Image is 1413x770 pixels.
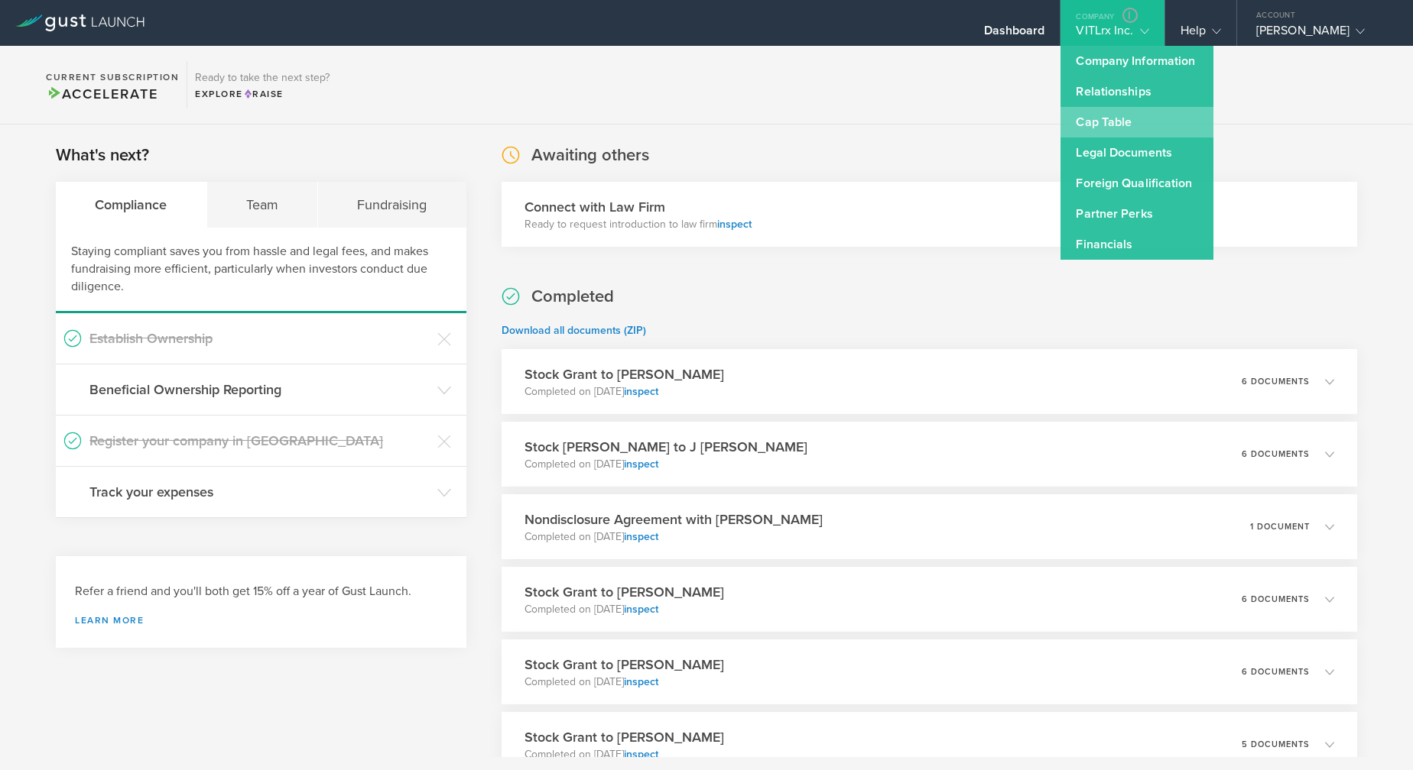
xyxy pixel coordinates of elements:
h3: Connect with Law Firm [525,197,752,217]
a: inspect [717,218,752,231]
h3: Stock Grant to [PERSON_NAME] [525,364,724,384]
p: 6 documents [1242,668,1310,676]
h3: Refer a friend and you'll both get 15% off a year of Gust Launch. [75,583,447,600]
h3: Track your expenses [89,482,430,502]
p: Completed on [DATE] [525,457,807,472]
span: Accelerate [46,86,158,102]
p: 6 documents [1242,595,1310,603]
h2: What's next? [56,144,149,167]
p: Ready to request introduction to law firm [525,217,752,232]
h3: Establish Ownership [89,328,430,348]
a: inspect [624,675,658,688]
h2: Completed [531,286,614,308]
h3: Beneficial Ownership Reporting [89,380,430,400]
a: inspect [624,748,658,761]
div: Dashboard [984,23,1045,46]
a: inspect [624,603,658,616]
div: Team [207,182,319,228]
p: Completed on [DATE] [525,747,724,762]
h2: Awaiting others [531,144,649,167]
div: Staying compliant saves you from hassle and legal fees, and makes fundraising more efficient, par... [56,228,466,313]
div: Fundraising [318,182,466,228]
a: Learn more [75,616,447,625]
p: Completed on [DATE] [525,529,823,545]
p: 6 documents [1242,377,1310,386]
p: Completed on [DATE] [525,675,724,690]
h2: Current Subscription [46,73,179,82]
span: Raise [243,89,284,99]
h3: Ready to take the next step? [195,73,330,83]
h3: Register your company in [GEOGRAPHIC_DATA] [89,431,430,451]
div: Ready to take the next step?ExploreRaise [187,61,337,108]
p: 6 documents [1242,450,1310,458]
p: 1 document [1250,522,1310,531]
h3: Stock [PERSON_NAME] to J [PERSON_NAME] [525,437,807,457]
div: Explore [195,87,330,101]
div: VITLrx Inc. [1076,23,1148,46]
p: Completed on [DATE] [525,602,724,617]
h3: Nondisclosure Agreement with [PERSON_NAME] [525,510,823,529]
h3: Stock Grant to [PERSON_NAME] [525,655,724,675]
div: Compliance [56,182,207,228]
a: inspect [624,530,658,543]
a: inspect [624,385,658,398]
a: inspect [624,458,658,471]
p: 5 documents [1242,740,1310,749]
a: Download all documents (ZIP) [502,324,646,337]
h3: Stock Grant to [PERSON_NAME] [525,582,724,602]
div: [PERSON_NAME] [1256,23,1386,46]
p: Completed on [DATE] [525,384,724,400]
div: Help [1181,23,1221,46]
h3: Stock Grant to [PERSON_NAME] [525,727,724,747]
